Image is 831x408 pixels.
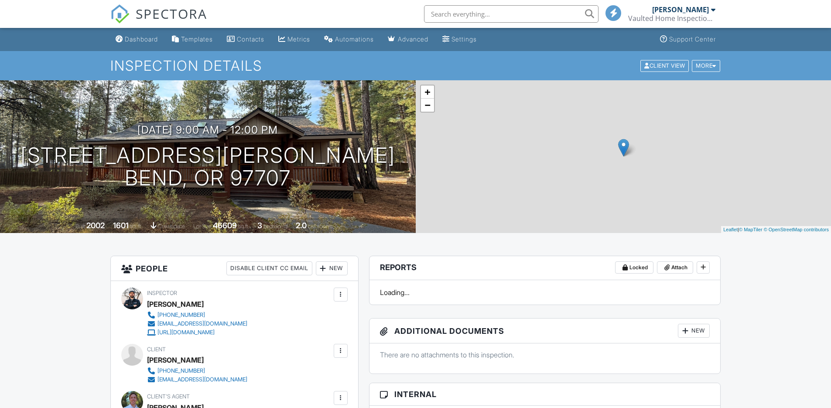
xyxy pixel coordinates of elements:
div: Settings [451,35,477,43]
a: Client View [639,62,691,69]
a: Dashboard [112,31,161,48]
div: New [316,261,348,275]
div: Dashboard [125,35,158,43]
span: sq. ft. [130,223,142,230]
div: 2002 [86,221,105,230]
div: Support Center [669,35,716,43]
a: Zoom in [421,86,434,99]
a: Settings [439,31,480,48]
div: Client View [640,60,689,72]
img: The Best Home Inspection Software - Spectora [110,4,130,24]
div: [PHONE_NUMBER] [157,367,205,374]
div: 2.0 [296,221,307,230]
div: [EMAIL_ADDRESS][DOMAIN_NAME] [157,376,247,383]
a: Leaflet [723,227,738,232]
a: Templates [168,31,216,48]
h3: [DATE] 9:00 am - 12:00 pm [137,124,278,136]
a: Contacts [223,31,268,48]
a: Advanced [384,31,432,48]
span: Inspector [147,290,177,296]
div: Metrics [287,35,310,43]
p: There are no attachments to this inspection. [380,350,710,360]
a: [URL][DOMAIN_NAME] [147,328,247,337]
a: Metrics [275,31,314,48]
a: [PHONE_NUMBER] [147,367,247,375]
a: [EMAIL_ADDRESS][DOMAIN_NAME] [147,319,247,328]
input: Search everything... [424,5,598,23]
span: crawlspace [158,223,185,230]
div: [PHONE_NUMBER] [157,312,205,319]
div: Advanced [398,35,428,43]
div: [PERSON_NAME] [147,353,204,367]
a: SPECTORA [110,12,207,30]
a: Automations (Basic) [321,31,377,48]
h1: Inspection Details [110,58,721,73]
span: Client's Agent [147,393,190,400]
span: sq.ft. [238,223,249,230]
div: 1601 [113,221,129,230]
div: New [678,324,710,338]
span: Lot Size [193,223,212,230]
div: Automations [335,35,374,43]
a: Zoom out [421,99,434,112]
span: bathrooms [308,223,333,230]
div: Vaulted Home Inspection Services LLC [628,14,715,23]
div: [URL][DOMAIN_NAME] [157,329,215,336]
div: More [692,60,720,72]
div: [PERSON_NAME] [147,298,204,311]
h3: Additional Documents [369,319,721,343]
div: 46609 [213,221,237,230]
div: | [721,226,831,233]
div: Disable Client CC Email [226,261,312,275]
a: © OpenStreetMap contributors [764,227,829,232]
span: SPECTORA [136,4,207,23]
a: © MapTiler [739,227,763,232]
a: [PHONE_NUMBER] [147,311,247,319]
h3: Internal [369,383,721,406]
div: [EMAIL_ADDRESS][DOMAIN_NAME] [157,320,247,327]
div: Contacts [237,35,264,43]
span: Built [75,223,85,230]
span: Client [147,346,166,353]
div: Templates [181,35,213,43]
div: 3 [257,221,262,230]
span: bedrooms [263,223,287,230]
h1: [STREET_ADDRESS][PERSON_NAME] Bend, OR 97707 [21,144,395,190]
a: Support Center [657,31,719,48]
h3: People [111,256,358,281]
div: [PERSON_NAME] [652,5,709,14]
a: [EMAIL_ADDRESS][DOMAIN_NAME] [147,375,247,384]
